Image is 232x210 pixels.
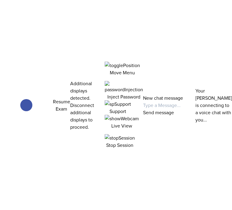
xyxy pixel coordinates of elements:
[143,102,195,109] input: Type a Message...
[105,100,131,115] button: Support
[105,81,143,100] button: Inject Password
[143,95,183,101] label: New chat message
[105,69,140,76] p: Move Menu
[53,98,70,112] button: Resume Exam
[105,122,139,129] p: Live View
[105,134,135,141] img: stopSession
[105,93,143,100] p: Inject Password
[105,134,135,149] button: Stop Session
[105,81,143,93] img: passwordInjection
[105,115,139,122] img: showWebcam
[105,115,139,129] button: Live View
[105,100,131,108] img: spSupport
[70,80,94,130] span: Additional displays detected. Disconnect additional displays to proceed.
[143,109,174,116] button: Send message
[105,62,140,69] img: togglePosition
[105,141,135,149] p: Stop Session
[105,108,131,115] p: Support
[195,87,232,123] p: Your [PERSON_NAME] is connecting to a voice chat with you...
[105,62,140,76] button: Move Menu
